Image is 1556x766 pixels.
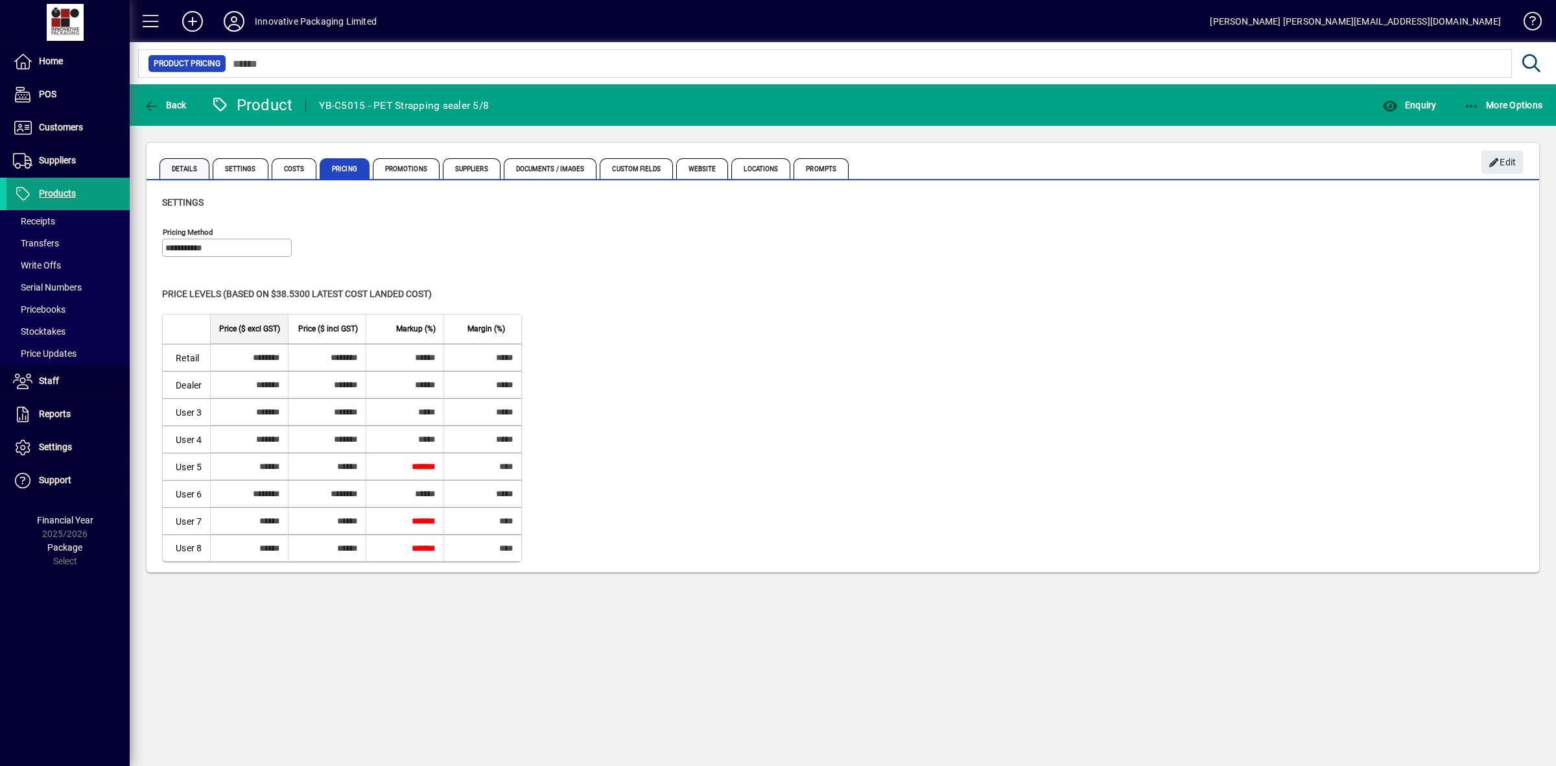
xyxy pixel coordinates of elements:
a: Write Offs [6,254,130,276]
span: Details [159,158,209,179]
span: Pricebooks [13,304,65,315]
span: Enquiry [1382,100,1436,110]
span: Financial Year [37,515,93,525]
td: User 5 [163,453,210,480]
span: Costs [272,158,317,179]
span: Products [39,188,76,198]
span: Write Offs [13,260,61,270]
a: Staff [6,365,130,398]
span: Transfers [13,238,59,248]
span: Serial Numbers [13,282,82,293]
span: Home [39,56,63,66]
a: Stocktakes [6,320,130,342]
button: Enquiry [1379,93,1439,117]
a: Customers [6,112,130,144]
span: Price ($ incl GST) [298,322,358,336]
button: Add [172,10,213,33]
a: Home [6,45,130,78]
span: Package [47,542,82,553]
button: Profile [213,10,255,33]
span: Promotions [373,158,440,179]
span: Staff [39,376,59,386]
span: Margin (%) [467,322,505,336]
button: More Options [1461,93,1546,117]
td: User 4 [163,425,210,453]
mat-label: Pricing method [163,228,213,237]
div: YB-C5015 - PET Strapping sealer 5/8 [319,95,489,116]
span: Back [143,100,187,110]
a: Support [6,464,130,497]
div: Innovative Packaging Limited [255,11,377,32]
span: Settings [162,197,204,208]
span: Support [39,475,71,485]
span: Edit [1489,152,1516,173]
a: Serial Numbers [6,276,130,298]
span: Price Updates [13,348,77,359]
span: Product Pricing [154,57,220,70]
a: Knowledge Base [1514,3,1540,45]
span: Settings [39,442,72,452]
td: User 6 [163,480,210,507]
span: Website [676,158,729,179]
button: Back [140,93,190,117]
a: POS [6,78,130,111]
span: Reports [39,409,71,419]
span: More Options [1464,100,1543,110]
app-page-header-button: Back [130,93,201,117]
a: Pricebooks [6,298,130,320]
span: Stocktakes [13,326,65,337]
span: Markup (%) [396,322,436,336]
div: Product [211,95,293,115]
a: Settings [6,431,130,464]
button: Edit [1481,150,1523,174]
td: User 7 [163,507,210,534]
span: Prompts [794,158,849,179]
a: Reports [6,398,130,431]
span: POS [39,89,56,99]
span: Suppliers [443,158,501,179]
span: Custom Fields [600,158,672,179]
span: Customers [39,122,83,132]
span: Locations [731,158,790,179]
span: Receipts [13,216,55,226]
td: Dealer [163,371,210,398]
td: Retail [163,344,210,371]
span: Price levels (based on $38.5300 Latest cost landed cost) [162,289,432,299]
td: User 3 [163,398,210,425]
span: Documents / Images [504,158,597,179]
td: User 8 [163,534,210,561]
span: Suppliers [39,155,76,165]
a: Transfers [6,232,130,254]
span: Settings [213,158,268,179]
div: [PERSON_NAME] [PERSON_NAME][EMAIL_ADDRESS][DOMAIN_NAME] [1210,11,1501,32]
span: Price ($ excl GST) [219,322,280,336]
span: Pricing [320,158,370,179]
a: Suppliers [6,145,130,177]
a: Receipts [6,210,130,232]
a: Price Updates [6,342,130,365]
